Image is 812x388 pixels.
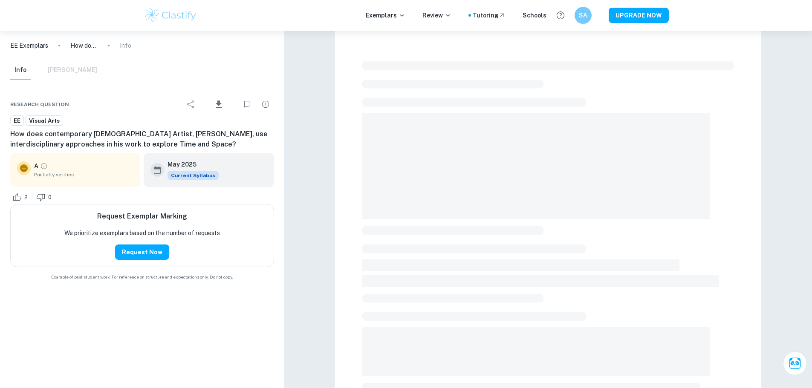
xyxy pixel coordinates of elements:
[422,11,451,20] p: Review
[182,96,199,113] div: Share
[34,171,133,178] span: Partially verified
[257,96,274,113] div: Report issue
[10,129,274,149] h6: How does contemporary [DEMOGRAPHIC_DATA] Artist, [PERSON_NAME], use interdisciplinary approaches ...
[34,190,56,204] div: Dislike
[201,93,237,115] div: Download
[120,41,131,50] p: Info
[575,7,592,24] button: SA
[144,7,198,24] img: Clastify logo
[26,117,63,125] span: Visual Arts
[10,101,69,108] span: Research question
[115,244,169,260] button: Request Now
[20,193,32,202] span: 2
[578,11,588,20] h6: SA
[168,171,219,180] span: Current Syllabus
[366,11,405,20] p: Exemplars
[783,351,807,375] button: Ask Clai
[64,228,220,238] p: We prioritize exemplars based on the number of requests
[10,41,48,50] a: EE Exemplars
[10,274,274,280] span: Example of past student work. For reference on structure and expectations only. Do not copy.
[473,11,506,20] a: Tutoring
[10,61,31,80] button: Info
[523,11,546,20] a: Schools
[553,8,568,23] button: Help and Feedback
[168,171,219,180] div: This exemplar is based on the current syllabus. Feel free to refer to it for inspiration/ideas wh...
[10,115,24,126] a: EE
[40,162,48,170] a: Grade partially verified
[70,41,98,50] p: How does contemporary [DEMOGRAPHIC_DATA] Artist, [PERSON_NAME], use interdisciplinary approaches ...
[34,161,38,171] p: A
[168,160,212,169] h6: May 2025
[238,96,255,113] div: Bookmark
[10,190,32,204] div: Like
[97,211,187,221] h6: Request Exemplar Marking
[609,8,669,23] button: UPGRADE NOW
[26,115,63,126] a: Visual Arts
[11,117,23,125] span: EE
[43,193,56,202] span: 0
